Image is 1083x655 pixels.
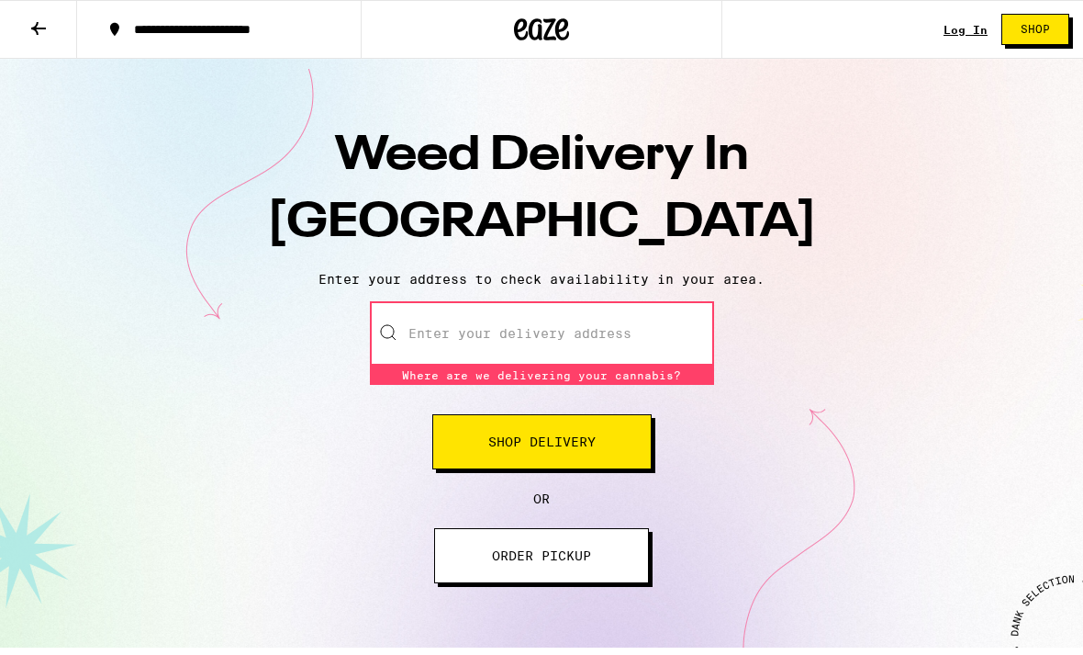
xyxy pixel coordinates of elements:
[488,435,596,448] span: Shop Delivery
[988,14,1083,45] a: Shop
[432,414,652,469] button: Shop Delivery
[370,366,714,385] div: Where are we delivering your cannabis?
[1021,24,1050,35] span: Shop
[434,528,649,583] button: ORDER PICKUP
[943,24,988,36] a: Log In
[1001,14,1069,45] button: Shop
[370,301,714,366] input: Enter your delivery address
[220,123,863,257] h1: Weed Delivery In
[267,199,817,247] span: [GEOGRAPHIC_DATA]
[18,272,1065,287] p: Enter your address to check availability in your area.
[492,549,591,562] span: ORDER PICKUP
[533,491,550,506] span: OR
